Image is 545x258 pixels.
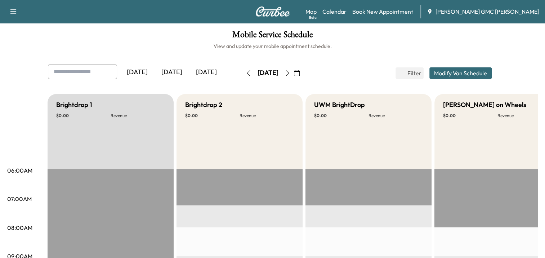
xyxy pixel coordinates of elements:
div: [DATE] [155,64,189,81]
a: MapBeta [305,7,317,16]
p: $ 0.00 [314,113,368,119]
span: [PERSON_NAME] GMC [PERSON_NAME] [435,7,539,16]
p: 08:00AM [7,223,32,232]
img: Curbee Logo [255,6,290,17]
h1: Mobile Service Schedule [7,30,538,43]
div: [DATE] [189,64,224,81]
button: Modify Van Schedule [429,67,492,79]
p: $ 0.00 [56,113,111,119]
a: Book New Appointment [352,7,413,16]
p: Revenue [240,113,294,119]
h6: View and update your mobile appointment schedule. [7,43,538,50]
p: $ 0.00 [185,113,240,119]
p: 07:00AM [7,195,32,203]
button: Filter [396,67,424,79]
h5: UWM BrightDrop [314,100,365,110]
h5: Brightdrop 1 [56,100,92,110]
p: $ 0.00 [443,113,497,119]
p: 06:00AM [7,166,32,175]
span: Filter [407,69,420,77]
div: [DATE] [258,68,278,77]
p: Revenue [111,113,165,119]
a: Calendar [322,7,347,16]
h5: [PERSON_NAME] on Wheels [443,100,526,110]
p: Revenue [368,113,423,119]
div: [DATE] [120,64,155,81]
h5: Brightdrop 2 [185,100,222,110]
div: Beta [309,15,317,20]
